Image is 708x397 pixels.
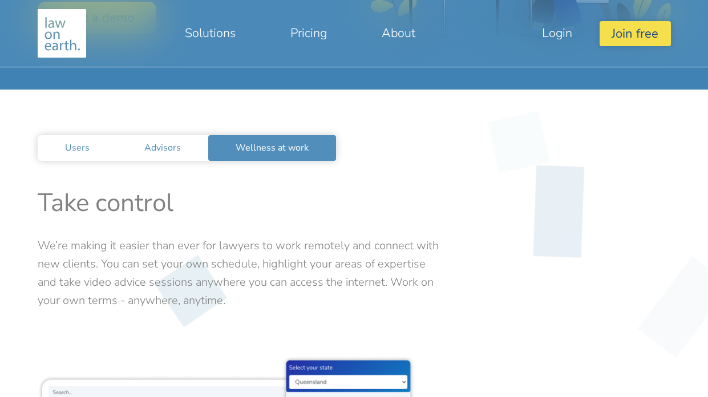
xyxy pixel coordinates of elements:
h2: Take control [38,188,671,218]
a: Users [38,135,117,161]
img: Making legal services accessible to everyone, anywhere, anytime [38,9,86,58]
a: Login [515,19,600,47]
a: Advisors [117,135,208,161]
a: About [354,19,443,47]
a: Pricing [263,19,354,47]
div: We’re making it easier than ever for lawyers to work remotely and connect with new clients. You c... [29,237,451,310]
a: Wellness at work [208,135,336,161]
button: Join free [600,21,670,46]
a: Solutions [157,19,263,47]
